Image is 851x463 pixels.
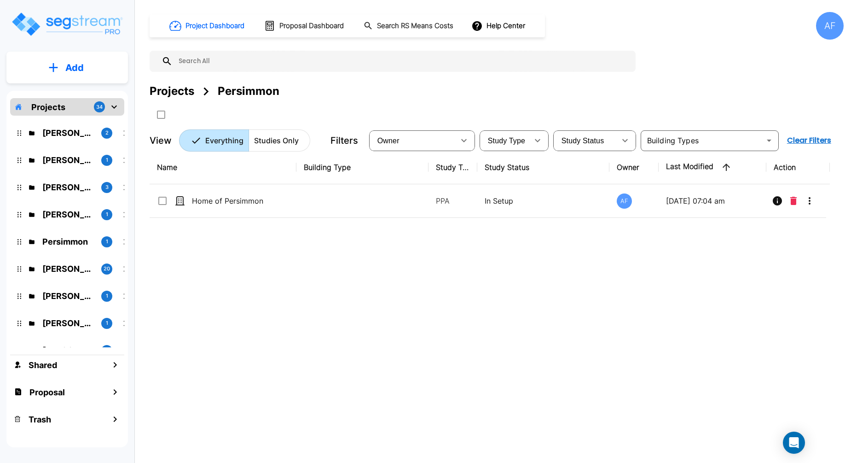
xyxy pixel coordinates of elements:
p: [DATE] 07:04 am [666,195,759,206]
p: View [150,134,172,147]
button: Open [763,134,776,147]
img: Logo [11,11,123,37]
th: Study Status [477,151,609,184]
div: Open Intercom Messenger [783,432,805,454]
th: Action [766,151,830,184]
span: Owner [377,137,399,145]
h1: Search RS Means Costs [377,21,453,31]
button: Project Dashboard [166,16,249,36]
p: 1 [106,319,108,327]
span: Study Status [562,137,604,145]
th: Last Modified [659,151,766,184]
p: 2 [105,129,109,137]
p: 1 [106,156,108,164]
p: 1 [106,211,108,218]
p: 20 [104,265,110,273]
p: 1 [106,238,108,246]
h1: Trash [29,413,51,426]
div: Select [555,128,616,153]
p: Persimmon [42,235,94,248]
p: Dani Sternbuch [42,181,94,193]
h1: Project Dashboard [185,21,244,31]
p: In Setup [485,195,602,206]
button: More-Options [800,192,819,210]
button: Info [768,192,787,210]
button: Delete [787,192,800,210]
p: Filters [330,134,358,147]
div: Select [481,128,528,153]
div: Select [371,128,455,153]
h1: Proposal Dashboard [279,21,344,31]
p: Dilip Vadakkoot [42,290,94,302]
button: SelectAll [152,105,170,124]
div: Persimmon [218,83,279,100]
p: 3 [105,183,109,191]
p: Projects [31,101,65,113]
h1: Proposal [29,386,65,399]
p: Add [65,61,84,75]
div: AF [816,12,844,40]
p: Elchonon Weinberg [42,317,94,329]
button: Help Center [469,17,529,35]
th: Name [150,151,296,184]
button: Clear Filters [783,131,835,150]
p: Abba Stein [42,263,94,275]
p: Home of Persimmon [192,195,284,206]
p: Bruce Teitelbaum [42,344,94,357]
div: Platform [179,129,310,152]
p: Taoufik Lahrache [42,208,94,221]
button: Search RS Means Costs [360,17,458,35]
th: Owner [609,151,658,184]
button: Proposal Dashboard [261,16,349,35]
div: AF [617,193,632,209]
button: Everything [179,129,249,152]
th: Building Type [296,151,428,184]
th: Study Type [428,151,477,184]
p: Studies Only [254,135,299,146]
button: Add [6,54,128,81]
span: Study Type [488,137,525,145]
p: Abba Stein [42,154,94,166]
h1: Shared [29,359,57,371]
p: Everything [205,135,243,146]
button: Studies Only [249,129,310,152]
p: Florence Yee [42,127,94,139]
p: 1 [106,292,108,300]
p: PPA [436,195,470,206]
p: 2 [105,346,109,354]
input: Search All [173,51,631,72]
p: 34 [96,103,103,111]
div: Projects [150,83,194,100]
input: Building Types [643,134,761,147]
